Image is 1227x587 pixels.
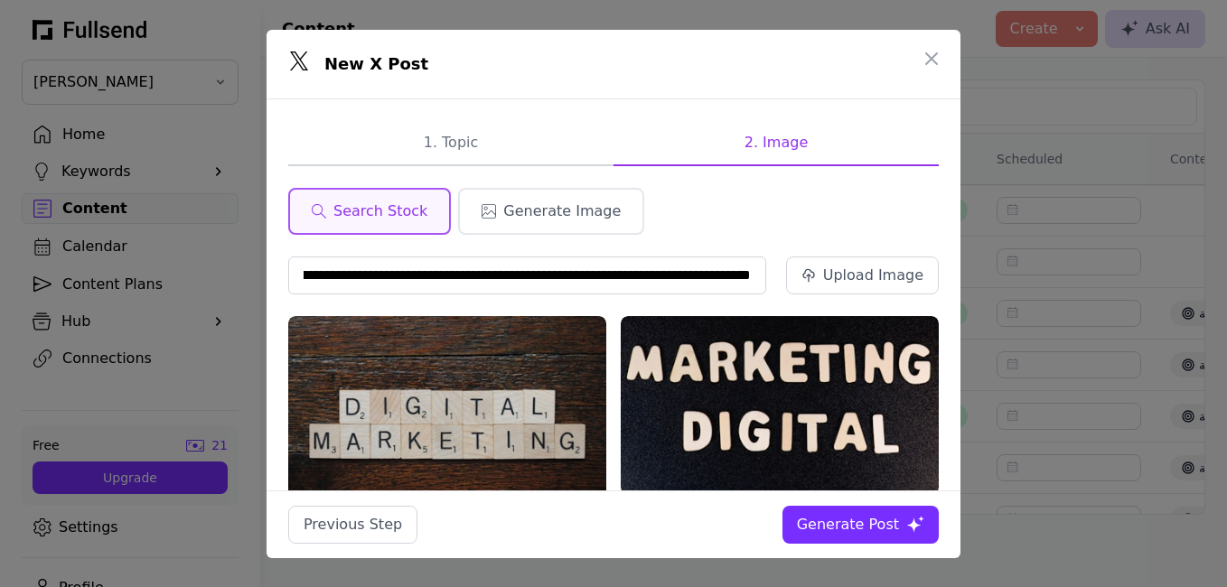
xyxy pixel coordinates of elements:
div: Previous Step [304,514,402,536]
button: Previous Step [288,506,417,544]
div: Upload Image [823,265,923,286]
button: Generate Image [458,188,644,235]
span: Generate Image [503,200,621,222]
button: Upload Image [786,256,939,294]
img: text [288,316,606,504]
button: 1. Topic [288,121,613,166]
img: the words marketing and digital written on a black surface [621,316,939,495]
span: Search Stock [333,200,427,222]
button: Search Stock [288,188,451,235]
button: Generate Post [782,506,939,544]
button: 2. Image [613,121,939,166]
div: Generate Post [797,514,899,536]
h1: New X Post [324,51,428,77]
